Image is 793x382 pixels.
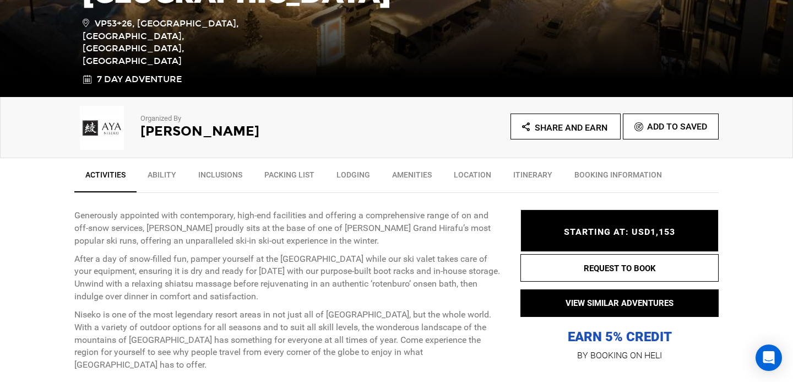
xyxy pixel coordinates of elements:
[535,122,607,133] span: Share and Earn
[83,17,240,68] span: VP53+26, [GEOGRAPHIC_DATA], [GEOGRAPHIC_DATA], [GEOGRAPHIC_DATA], [GEOGRAPHIC_DATA]
[520,254,719,281] button: REQUEST TO BOOK
[564,227,675,237] span: STARTING AT: USD1,153
[74,253,504,303] p: After a day of snow-filled fun, pamper yourself at the [GEOGRAPHIC_DATA] while our ski valet take...
[520,218,719,345] p: EARN 5% CREDIT
[74,209,504,248] p: Generously appointed with contemporary, high-end facilities and offering a comprehensive range of...
[520,347,719,363] p: BY BOOKING ON HELI
[137,164,187,191] a: Ability
[140,114,366,124] p: Organized By
[253,164,325,191] a: Packing List
[74,106,129,150] img: d0dd569acb005c8772ac55505a301cb4.png
[563,164,673,191] a: BOOKING INFORMATION
[756,345,782,371] div: Open Intercom Messenger
[381,164,443,191] a: Amenities
[97,73,182,86] span: 7 Day Adventure
[502,164,563,191] a: Itinerary
[647,121,707,132] span: Add To Saved
[74,309,504,372] p: Niseko is one of the most legendary resort areas in not just all of [GEOGRAPHIC_DATA], but the wh...
[443,164,502,191] a: Location
[140,124,366,138] h2: [PERSON_NAME]
[74,164,137,192] a: Activities
[325,164,381,191] a: Lodging
[520,289,719,316] button: VIEW SIMILAR ADVENTURES
[187,164,253,191] a: Inclusions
